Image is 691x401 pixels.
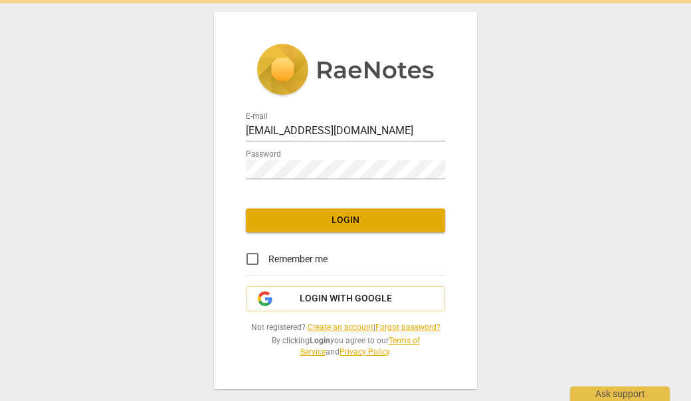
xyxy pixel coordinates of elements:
[310,336,330,345] b: Login
[246,286,445,311] button: Login with Google
[246,322,445,333] span: Not registered? |
[375,323,441,332] a: Forgot password?
[246,151,281,159] label: Password
[246,113,268,121] label: E-mail
[570,386,670,401] div: Ask support
[246,335,445,357] span: By clicking you agree to our and .
[256,214,435,227] span: Login
[256,44,435,98] img: 5ac2273c67554f335776073100b6d88f.svg
[340,347,389,357] a: Privacy Policy
[300,336,420,357] a: Terms of Service
[308,323,373,332] a: Create an account
[300,292,392,305] span: Login with Google
[246,208,445,232] button: Login
[268,252,328,266] span: Remember me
